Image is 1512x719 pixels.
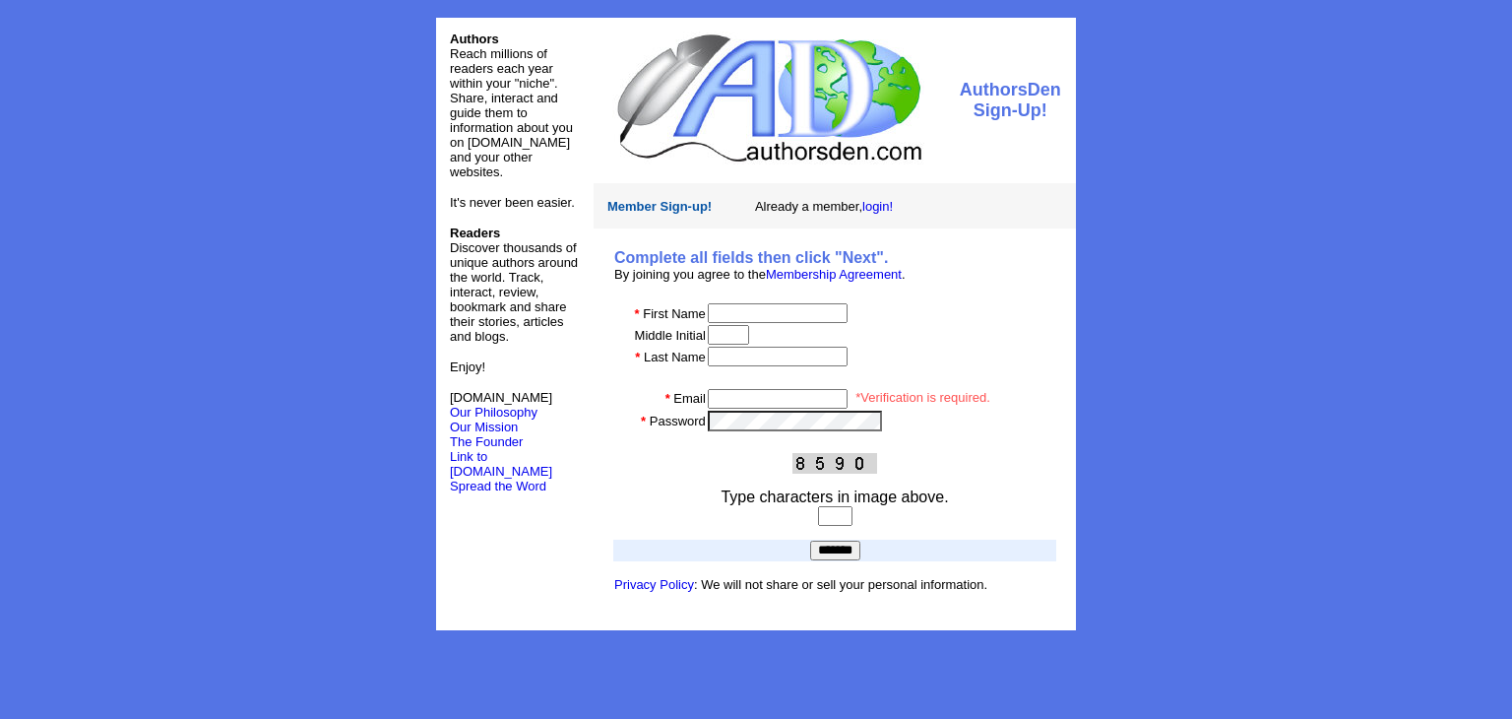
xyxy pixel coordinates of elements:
a: Membership Agreement [766,267,902,282]
a: Our Mission [450,420,518,434]
font: Already a member, [755,199,893,214]
img: This Is CAPTCHA Image [792,453,877,474]
font: First Name [643,306,706,321]
a: Privacy Policy [614,577,694,592]
font: Type characters in image above. [721,489,948,505]
font: Enjoy! [450,359,485,374]
a: Our Philosophy [450,405,537,420]
font: Password [650,414,706,428]
a: Spread the Word [450,477,546,493]
img: logo.jpg [612,32,924,164]
font: Authors [450,32,499,46]
font: : We will not share or sell your personal information. [614,577,987,592]
font: Discover thousands of unique authors around the world. Track, interact, review, bookmark and shar... [450,226,578,344]
a: Link to [DOMAIN_NAME] [450,449,552,479]
font: Reach millions of readers each year within your "niche". Share, interact and guide them to inform... [450,46,573,179]
font: Middle Initial [635,328,706,343]
font: *Verification is required. [855,390,990,405]
font: It's never been easier. [450,195,575,210]
font: Email [673,391,706,406]
font: Last Name [644,350,706,364]
font: [DOMAIN_NAME] [450,390,552,420]
b: Readers [450,226,500,240]
font: By joining you agree to the . [614,267,906,282]
a: login! [862,199,893,214]
font: Member Sign-up! [607,199,712,214]
font: AuthorsDen Sign-Up! [960,80,1061,120]
b: Complete all fields then click "Next". [614,249,888,266]
a: The Founder [450,434,523,449]
font: Spread the Word [450,479,546,493]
